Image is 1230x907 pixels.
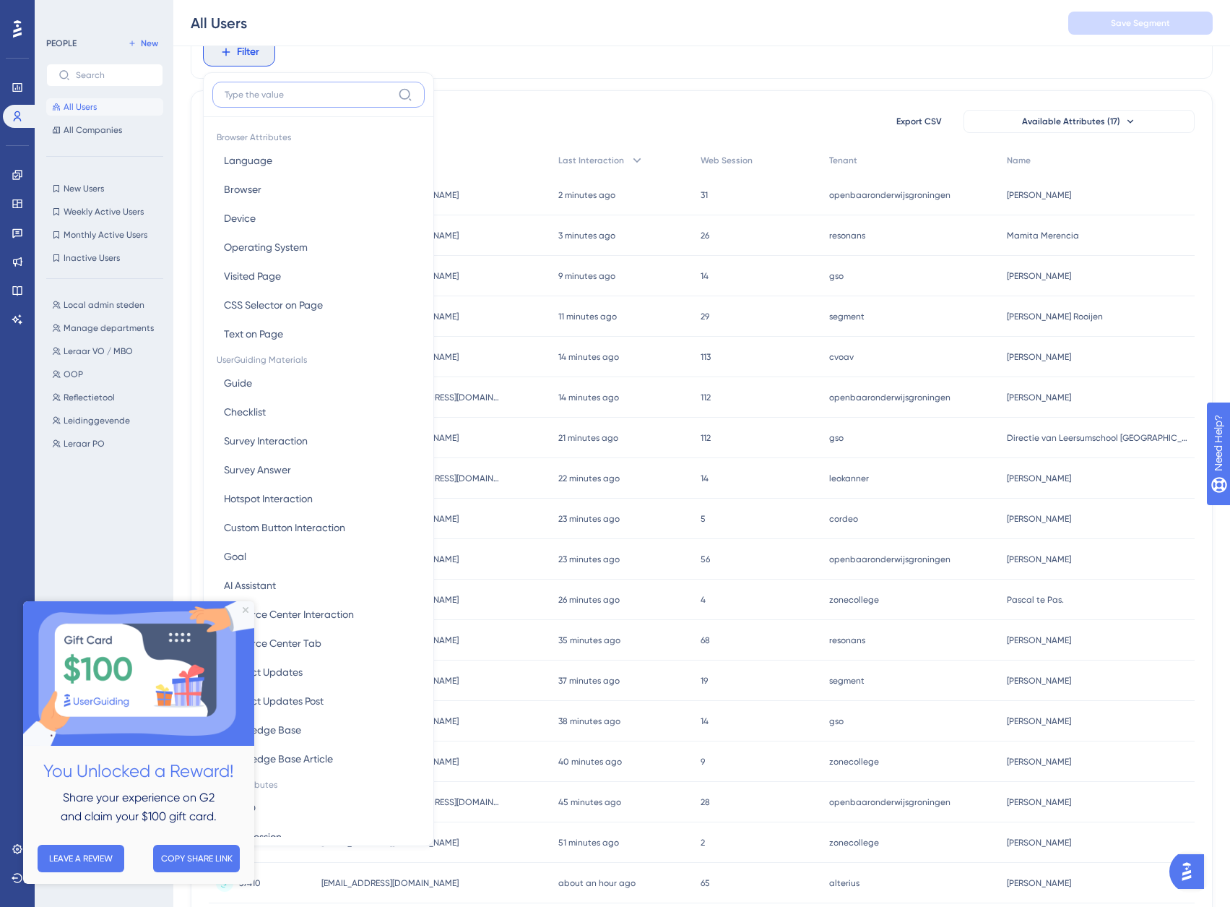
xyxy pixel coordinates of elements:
[829,756,879,768] span: zonecollege
[701,796,710,808] span: 28
[829,513,858,525] span: cordeo
[46,296,172,314] button: Local admin steden
[558,554,620,564] time: 23 minutes ago
[46,435,172,452] button: Leraar PO
[64,252,120,264] span: Inactive Users
[46,180,163,197] button: New Users
[701,594,706,606] span: 4
[212,262,425,291] button: Visited Page
[558,190,615,200] time: 2 minutes ago
[829,715,844,727] span: gso
[1068,12,1213,35] button: Save Segment
[224,461,291,478] span: Survey Answer
[558,155,624,166] span: Last Interaction
[224,606,354,623] span: Resource Center Interaction
[1007,675,1071,687] span: [PERSON_NAME]
[224,692,324,710] span: Product Updates Post
[46,226,163,244] button: Monthly Active Users
[1111,17,1170,29] span: Save Segment
[46,38,77,49] div: PEOPLE
[558,595,620,605] time: 26 minutes ago
[829,392,950,403] span: openbaaronderwijsgroningen
[212,397,425,426] button: Checklist
[224,432,308,450] span: Survey Interaction
[34,4,90,21] span: Need Help?
[212,744,425,773] button: Knowledge Base Article
[212,600,425,629] button: Resource Center Interaction
[829,351,854,363] span: cvoav
[701,311,709,322] span: 29
[558,433,618,443] time: 21 minutes ago
[321,877,459,889] span: [EMAIL_ADDRESS][DOMAIN_NAME]
[64,415,130,426] span: Leidinggevende
[829,270,844,282] span: gso
[558,352,619,362] time: 14 minutes ago
[212,175,425,204] button: Browser
[224,325,283,343] span: Text on Page
[829,432,844,444] span: gso
[1007,230,1079,241] span: Mamita Merencia
[558,311,617,322] time: 11 minutes ago
[701,473,709,484] span: 14
[191,13,247,33] div: All Users
[701,189,708,201] span: 31
[558,838,619,848] time: 51 minutes ago
[220,6,225,12] div: Close Preview
[701,432,711,444] span: 112
[46,203,163,220] button: Weekly Active Users
[212,571,425,600] button: AI Assistant
[224,721,301,739] span: Knowledge Base
[558,392,619,403] time: 14 minutes ago
[896,116,942,127] span: Export CSV
[701,554,710,565] span: 56
[212,715,425,744] button: Knowledge Base
[224,238,308,256] span: Operating System
[829,473,869,484] span: leokanner
[701,715,709,727] span: 14
[1007,155,1031,166] span: Name
[212,687,425,715] button: Product Updates Post
[701,155,753,166] span: Web Session
[829,230,865,241] span: resonans
[64,322,154,334] span: Manage departments
[212,773,425,794] span: User Attributes
[212,233,425,262] button: Operating System
[1169,850,1213,893] iframe: UserGuiding AI Assistant Launcher
[40,189,191,203] span: Share your experience on G2
[1007,351,1071,363] span: [PERSON_NAME]
[558,514,620,524] time: 23 minutes ago
[701,513,706,525] span: 5
[46,389,172,406] button: Reflectietool
[558,757,622,767] time: 40 minutes ago
[38,208,194,222] span: and claim your $100 gift card.
[212,369,425,397] button: Guide
[701,756,705,768] span: 9
[64,229,147,241] span: Monthly Active Users
[558,797,621,807] time: 45 minutes ago
[224,374,252,392] span: Guide
[64,392,115,403] span: Reflectietool
[829,877,859,889] span: alterius
[1007,270,1071,282] span: [PERSON_NAME]
[46,343,172,360] button: Leraar VO / MBO
[829,675,865,687] span: segment
[212,542,425,571] button: Goal
[1007,189,1071,201] span: [PERSON_NAME]
[1007,513,1071,525] span: [PERSON_NAME]
[46,412,172,429] button: Leidinggevende
[212,126,425,146] span: Browser Attributes
[829,311,865,322] span: segment
[701,877,710,889] span: 65
[224,635,321,652] span: Resource Center Tab
[829,594,879,606] span: zonecollege
[224,490,313,507] span: Hotspot Interaction
[224,152,272,169] span: Language
[224,663,303,681] span: Product Updates
[141,38,158,49] span: New
[701,392,711,403] span: 112
[64,206,144,218] span: Weekly Active Users
[212,513,425,542] button: Custom Button Interaction
[1007,877,1071,889] span: [PERSON_NAME]
[558,635,620,645] time: 35 minutes ago
[212,658,425,687] button: Product Updates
